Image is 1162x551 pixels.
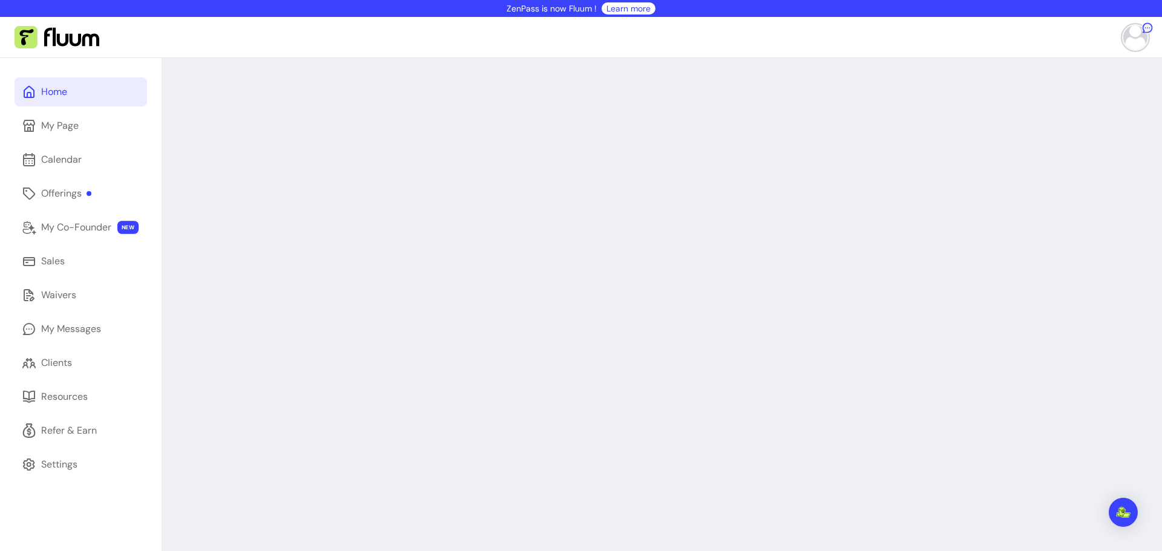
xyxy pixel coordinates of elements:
[41,423,97,438] div: Refer & Earn
[15,348,147,377] a: Clients
[117,221,139,234] span: NEW
[41,152,82,167] div: Calendar
[41,322,101,336] div: My Messages
[15,247,147,276] a: Sales
[41,288,76,302] div: Waivers
[41,119,79,133] div: My Page
[41,390,88,404] div: Resources
[1123,25,1147,50] img: avatar
[41,356,72,370] div: Clients
[606,2,651,15] a: Learn more
[15,145,147,174] a: Calendar
[41,220,111,235] div: My Co-Founder
[15,213,147,242] a: My Co-Founder NEW
[15,281,147,310] a: Waivers
[1109,498,1138,527] div: Open Intercom Messenger
[15,450,147,479] a: Settings
[15,416,147,445] a: Refer & Earn
[15,26,99,49] img: Fluum Logo
[507,2,597,15] p: ZenPass is now Fluum !
[41,85,67,99] div: Home
[1118,25,1147,50] button: avatar
[41,186,91,201] div: Offerings
[15,77,147,106] a: Home
[15,382,147,411] a: Resources
[15,179,147,208] a: Offerings
[41,254,65,269] div: Sales
[15,111,147,140] a: My Page
[15,315,147,344] a: My Messages
[41,457,77,472] div: Settings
